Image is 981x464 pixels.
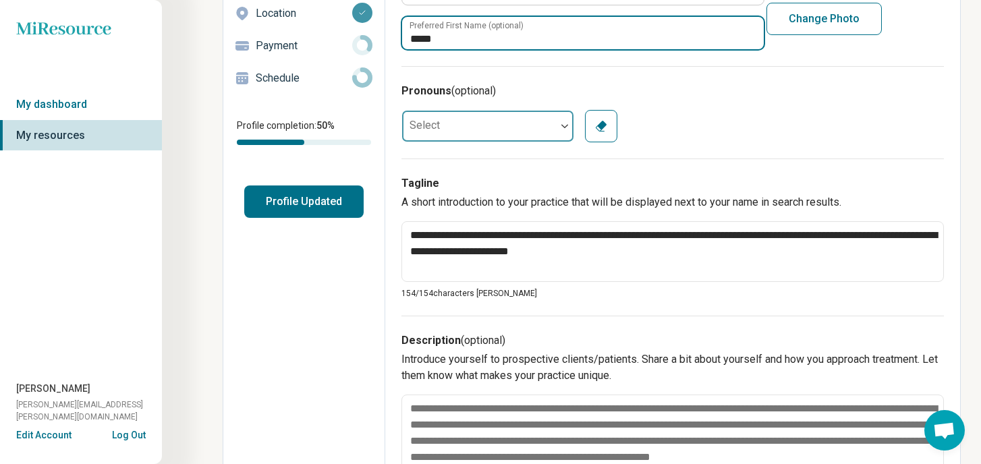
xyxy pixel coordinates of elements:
a: Payment [223,30,385,62]
p: 154/ 154 characters [PERSON_NAME] [401,287,944,299]
div: Profile completion: [223,111,385,153]
button: Log Out [112,428,146,439]
h3: Tagline [401,175,944,192]
p: Location [256,5,352,22]
span: (optional) [451,84,496,97]
label: Preferred First Name (optional) [410,22,524,30]
p: A short introduction to your practice that will be displayed next to your name in search results. [401,194,944,210]
div: Open chat [924,410,965,451]
h3: Pronouns [401,83,944,99]
p: Payment [256,38,352,54]
p: Introduce yourself to prospective clients/patients. Share a bit about yourself and how you approa... [401,351,944,384]
span: [PERSON_NAME] [16,382,90,396]
button: Profile Updated [244,185,364,218]
span: (optional) [461,334,505,347]
p: Schedule [256,70,352,86]
span: [PERSON_NAME][EMAIL_ADDRESS][PERSON_NAME][DOMAIN_NAME] [16,399,162,423]
button: Edit Account [16,428,72,442]
label: Select [410,119,440,132]
button: Change Photo [766,3,882,35]
span: 50 % [316,120,335,131]
a: Schedule [223,62,385,94]
h3: Description [401,332,944,349]
div: Profile completion [237,140,371,145]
